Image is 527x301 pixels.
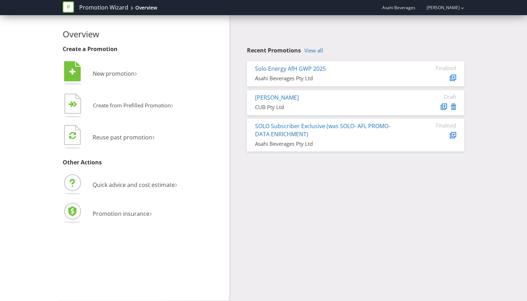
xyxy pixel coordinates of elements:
h3: Create a Promotion [63,46,224,52]
a: SOLO Subscriber Exclusive (was SOLO- AFL PROMO- DATA ENRICHMENT) [255,122,390,138]
span: Asahi Beverages [382,5,415,11]
a: Quick advice and cost estimate› [63,181,177,189]
div: Asahi Beverages Pty Ltd [255,75,403,82]
a: Promotion Wizard [79,4,128,12]
span: › [149,207,152,219]
div: Overview [135,4,157,11]
span: › [171,99,173,110]
span: › [152,131,155,142]
div: Asahi Beverages Pty Ltd [255,140,403,148]
span: › [175,178,177,190]
h2: Overview [63,30,224,39]
span: Create from Prefilled Promotion [93,102,171,109]
div: Finalised [414,122,456,128]
a: [PERSON_NAME] [255,94,299,101]
button: Create from Prefilled Promotion› [63,92,174,120]
span: Promotion insurance [93,210,149,218]
span: New promotion [93,70,135,77]
div: Draft [414,94,456,100]
h3: Other Actions [63,159,224,166]
a: Promotion insurance› [63,210,152,218]
span: Quick advice and cost estimate [93,181,175,189]
span: › [135,67,137,79]
a: View all [304,48,323,54]
tspan:  [69,68,76,76]
tspan:  [69,131,76,139]
span: Reuse past promotion [93,133,152,141]
div: Finalised [414,65,456,71]
div: CUB Pty Ltd [255,104,403,111]
a: Solo Energy AfH GWP 2025 [255,65,326,73]
span: Recent Promotions [247,46,301,54]
tspan:  [73,101,77,108]
a: [PERSON_NAME] [420,5,460,11]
